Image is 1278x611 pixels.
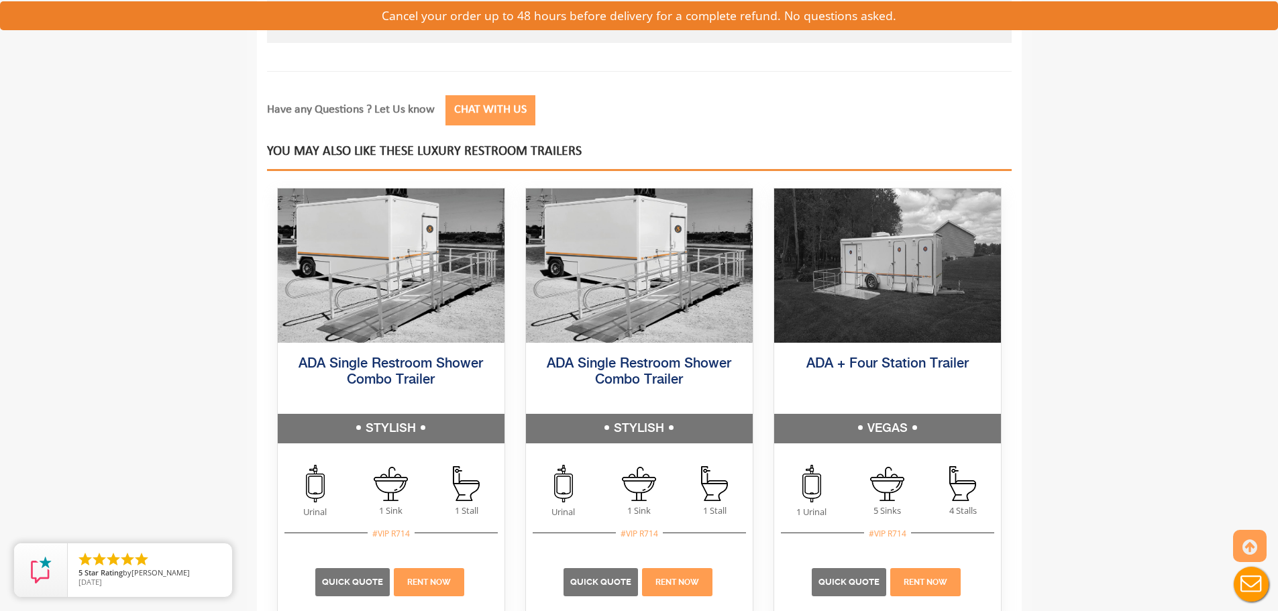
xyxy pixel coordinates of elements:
[806,357,969,371] a: ADA + Four Station Trailer
[322,577,383,587] a: Quick Quote
[774,188,1001,343] img: An outside photo of ADA + 4 Station Trailer
[368,527,415,540] div: #VIP R714
[864,527,911,540] div: #VIP R714
[278,414,504,443] h5: STYLISH
[774,414,1001,443] h5: VEGAS
[526,506,602,518] span: Urinal
[904,577,947,587] a: Rent Now
[677,504,753,517] span: 1 Stall
[78,567,83,577] span: 5
[267,95,940,132] p: Have any Questions ? Let Us know
[28,557,54,584] img: Review Rating
[77,551,93,567] li: 
[78,569,221,578] span: by
[547,357,731,387] a: ADA Single Restroom Shower Combo Trailer
[818,577,880,587] a: Quick Quote
[774,506,850,518] span: 1 Urinal
[949,466,976,501] img: an icon of stall
[870,467,904,501] img: an icon of sink
[85,567,123,577] span: Star Rating
[570,577,631,587] a: Quick Quote
[91,551,107,567] li: 
[278,506,354,518] span: Urinal
[131,567,190,577] span: [PERSON_NAME]
[1224,557,1278,611] button: Live Chat
[802,465,821,502] img: an icon of urinal
[134,551,150,567] li: 
[299,357,483,387] a: ADA Single Restroom Shower Combo Trailer
[353,504,429,517] span: 1 Sink
[622,467,656,501] img: an icon of sink
[78,577,102,587] span: [DATE]
[849,504,925,517] span: 5 Sinks
[105,551,121,567] li: 
[306,465,325,502] img: an icon of urinal
[453,466,480,501] img: an icon of stall
[119,551,136,567] li: 
[616,527,663,540] div: #VIP R714
[445,95,535,125] button: Chat with Us
[278,188,504,343] img: ADA Single Restroom Shower Combo Trailer
[267,144,1012,171] h2: You may also like these luxury restroom trailers
[526,188,753,343] img: ADA Single Restroom Shower Combo Trailer
[429,504,504,517] span: 1 Stall
[407,577,451,587] a: Rent Now
[601,504,677,517] span: 1 Sink
[374,467,408,501] img: an icon of sink
[554,465,573,502] img: an icon of urinal
[526,414,753,443] h5: STYLISH
[925,504,1001,517] span: 4 Stalls
[701,466,728,501] img: an icon of stall
[655,577,699,587] a: Rent Now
